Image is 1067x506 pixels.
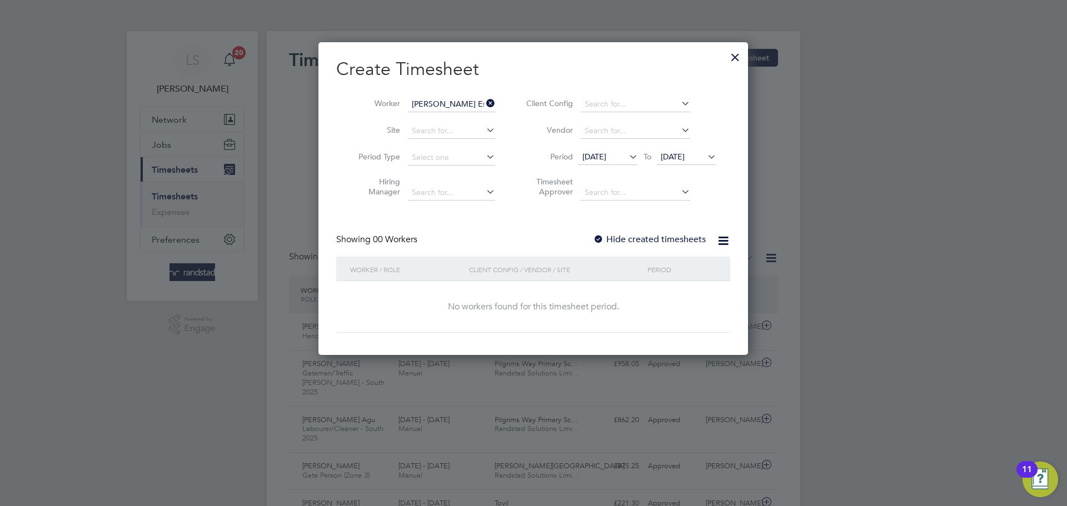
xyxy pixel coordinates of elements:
label: Vendor [523,125,573,135]
input: Search for... [408,123,495,139]
label: Hide created timesheets [593,234,706,245]
div: Client Config / Vendor / Site [466,257,645,282]
label: Client Config [523,98,573,108]
input: Search for... [408,97,495,112]
div: Worker / Role [347,257,466,282]
label: Site [350,125,400,135]
span: 00 Workers [373,234,417,245]
span: [DATE] [582,152,606,162]
label: Period [523,152,573,162]
input: Search for... [581,123,690,139]
label: Period Type [350,152,400,162]
div: 11 [1022,469,1032,484]
label: Timesheet Approver [523,177,573,197]
label: Hiring Manager [350,177,400,197]
label: Worker [350,98,400,108]
div: Showing [336,234,420,246]
span: [DATE] [661,152,685,162]
input: Search for... [408,185,495,201]
span: To [640,149,655,164]
div: Period [645,257,719,282]
input: Select one [408,150,495,166]
input: Search for... [581,97,690,112]
h2: Create Timesheet [336,58,730,81]
input: Search for... [581,185,690,201]
button: Open Resource Center, 11 new notifications [1023,462,1058,497]
div: No workers found for this timesheet period. [347,301,719,313]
